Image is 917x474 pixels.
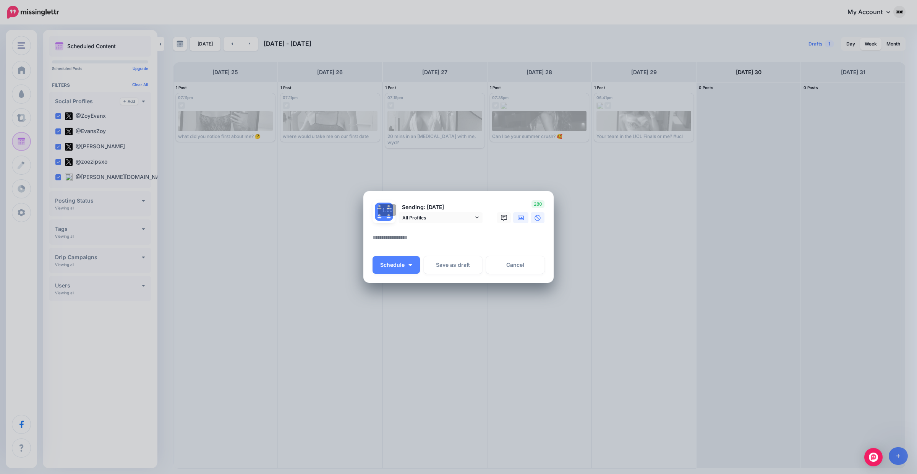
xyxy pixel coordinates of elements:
[384,212,393,221] img: user_default_image.png
[380,262,405,268] span: Schedule
[399,212,483,223] a: All Profiles
[375,212,384,221] img: user_default_image.png
[424,256,482,274] button: Save as draft
[486,256,544,274] a: Cancel
[373,256,420,274] button: Schedule
[531,200,544,208] span: 280
[402,214,473,222] span: All Profiles
[864,448,883,466] div: Open Intercom Messenger
[399,203,483,212] p: Sending: [DATE]
[408,264,412,266] img: arrow-down-white.png
[375,203,384,212] img: user_default_image.png
[384,203,393,212] img: user_default_image.png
